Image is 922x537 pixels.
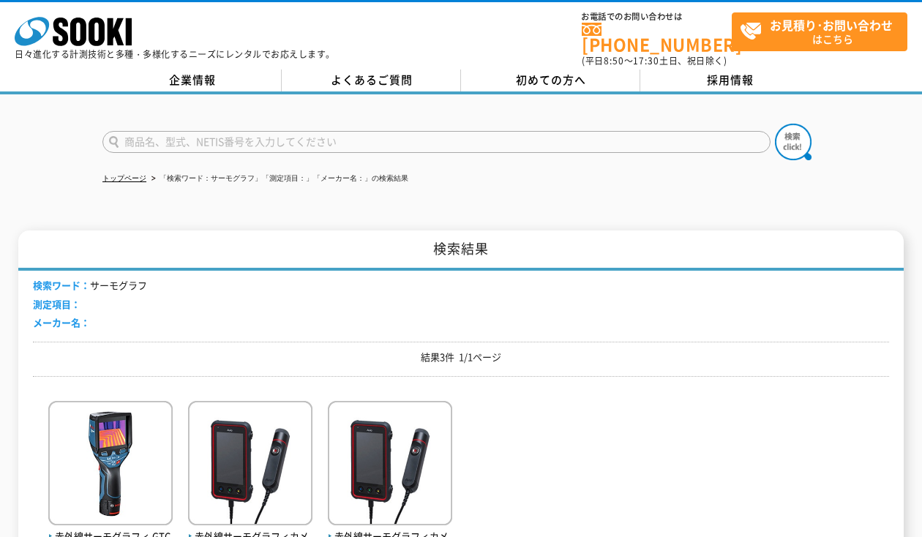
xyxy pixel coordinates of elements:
span: お電話でのお問い合わせは [582,12,732,21]
img: F50B-STD [188,401,312,529]
a: [PHONE_NUMBER] [582,23,732,53]
a: 企業情報 [102,70,282,91]
span: 検索ワード： [33,278,90,292]
span: (平日 ～ 土日、祝日除く) [582,54,727,67]
img: GTC400C型（－10～400℃） [48,401,173,529]
a: 採用情報 [640,70,820,91]
a: お見積り･お問い合わせはこちら [732,12,907,51]
input: 商品名、型式、NETIS番号を入力してください [102,131,771,153]
span: メーカー名： [33,315,90,329]
span: 17:30 [633,54,659,67]
span: はこちら [740,13,907,50]
a: 初めての方へ [461,70,640,91]
li: 「検索ワード：サーモグラフ」「測定項目：」「メーカー名：」の検索結果 [149,171,408,187]
a: トップページ [102,174,146,182]
span: 測定項目： [33,297,80,311]
span: 初めての方へ [516,72,586,88]
img: btn_search.png [775,124,812,160]
span: 8:50 [604,54,624,67]
a: よくあるご質問 [282,70,461,91]
p: 日々進化する計測技術と多種・多様化するニーズにレンタルでお応えします。 [15,50,335,59]
img: F50A-STD [328,401,452,529]
p: 結果3件 1/1ページ [33,350,889,365]
strong: お見積り･お問い合わせ [770,16,893,34]
h1: 検索結果 [18,230,904,271]
li: サーモグラフ [33,278,147,293]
